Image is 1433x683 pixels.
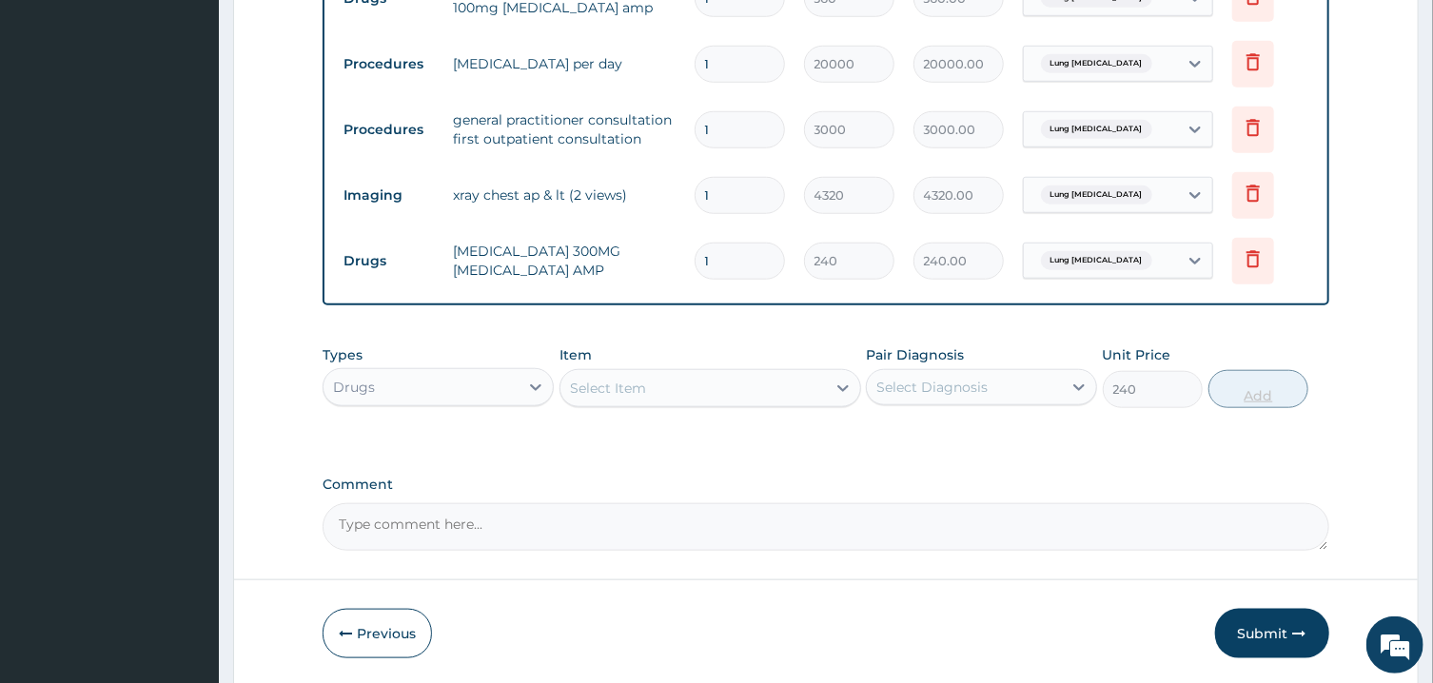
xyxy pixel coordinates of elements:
[559,345,592,364] label: Item
[323,477,1328,493] label: Comment
[866,345,964,364] label: Pair Diagnosis
[443,45,684,83] td: [MEDICAL_DATA] per day
[333,378,375,397] div: Drugs
[1103,345,1171,364] label: Unit Price
[35,95,77,143] img: d_794563401_company_1708531726252_794563401
[334,178,443,213] td: Imaging
[323,609,432,658] button: Previous
[443,101,684,158] td: general practitioner consultation first outpatient consultation
[1041,120,1152,139] span: Lung [MEDICAL_DATA]
[334,112,443,147] td: Procedures
[1208,370,1309,408] button: Add
[312,10,358,55] div: Minimize live chat window
[443,232,684,289] td: [MEDICAL_DATA] 300MG [MEDICAL_DATA] AMP
[1041,54,1152,73] span: Lung [MEDICAL_DATA]
[570,379,646,398] div: Select Item
[1041,251,1152,270] span: Lung [MEDICAL_DATA]
[323,347,363,363] label: Types
[1215,609,1329,658] button: Submit
[99,107,320,131] div: Chat with us now
[1041,185,1152,205] span: Lung [MEDICAL_DATA]
[443,176,684,214] td: xray chest ap & lt (2 views)
[334,47,443,82] td: Procedures
[10,469,363,536] textarea: Type your message and hit 'Enter'
[334,244,443,279] td: Drugs
[876,378,988,397] div: Select Diagnosis
[110,214,263,406] span: We're online!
